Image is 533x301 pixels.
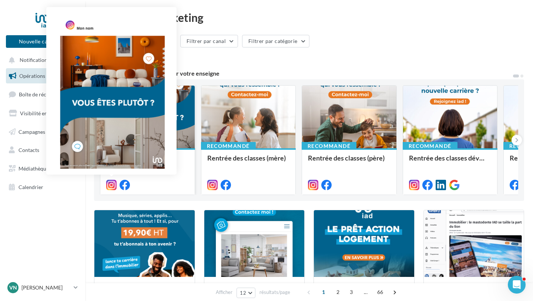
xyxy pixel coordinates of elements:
iframe: Intercom live chat [508,276,526,294]
div: Recommandé [403,142,457,150]
span: 12 [240,290,246,296]
div: Vous êtes plutôt ? [106,154,189,169]
span: Visibilité en ligne [20,110,60,116]
div: Rentrée des classes (père) [308,154,390,169]
span: Contacts [19,147,39,153]
button: Filtrer par canal [180,35,238,47]
div: Opérations marketing [94,12,524,23]
span: Campagnes [19,128,45,135]
div: Recommandé [302,142,356,150]
div: 60 [68,92,76,98]
span: Notifications [20,57,50,63]
span: Boîte de réception [19,91,61,97]
a: Visibilité en ligne [4,106,81,121]
a: Médiathèque [4,161,81,176]
span: 2 [332,286,344,298]
span: Médiathèque [19,165,49,172]
span: Afficher [216,289,232,296]
div: opérations [108,54,140,61]
a: VN [PERSON_NAME] [6,281,79,295]
span: 3 [345,286,357,298]
p: [PERSON_NAME] [21,284,71,291]
div: Rentrée des classes (mère) [207,154,290,169]
a: Boîte de réception60 [4,86,81,102]
button: Nouvelle campagne [6,35,79,48]
div: Rentrée des classes développement (conseillère) [409,154,492,169]
div: 6 opérations recommandées par votre enseigne [94,70,512,76]
span: ... [360,286,372,298]
span: VN [9,284,17,291]
a: Calendrier [4,179,81,195]
button: Filtrer par catégorie [242,35,309,47]
span: Calendrier [19,184,43,190]
a: Campagnes [4,124,81,140]
div: 787 [94,53,140,62]
span: 66 [374,286,386,298]
div: Recommandé [201,142,256,150]
a: Opérations [4,68,81,84]
span: Opérations [19,73,45,79]
div: Recommandé [100,142,155,150]
span: 1 [318,286,329,298]
span: résultats/page [259,289,290,296]
a: Contacts [4,142,81,158]
button: 12 [237,288,255,298]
